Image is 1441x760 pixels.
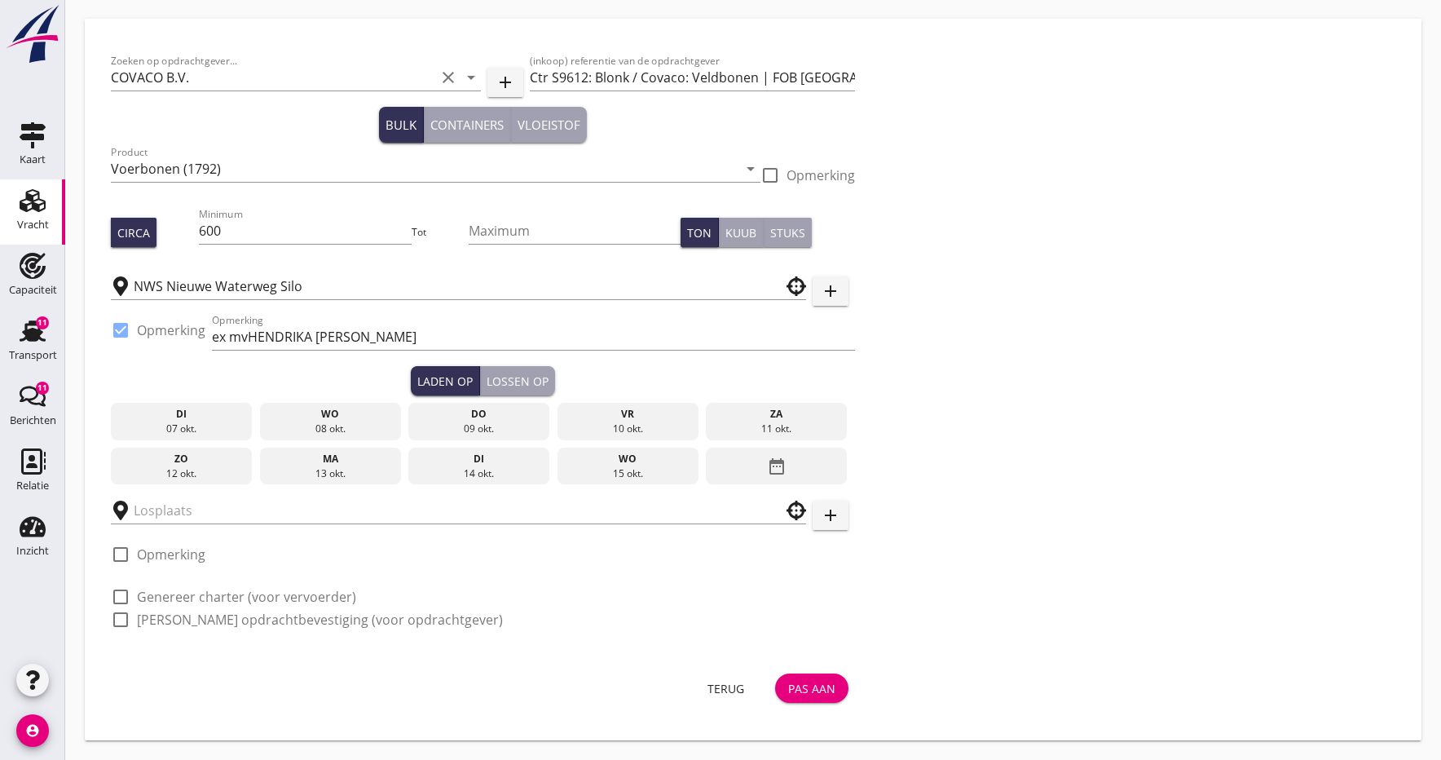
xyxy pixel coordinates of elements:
[770,224,805,241] div: Stuks
[36,316,49,329] div: 11
[480,366,555,395] button: Lossen op
[787,167,855,183] label: Opmerking
[137,612,503,628] label: [PERSON_NAME] opdrachtbevestiging (voor opdrachtgever)
[3,4,62,64] img: logo-small.a267ee39.svg
[16,546,49,556] div: Inzicht
[417,373,473,390] div: Laden op
[561,466,694,481] div: 15 okt.
[710,407,844,422] div: za
[111,64,435,91] input: Zoeken op opdrachtgever...
[36,382,49,395] div: 11
[16,714,49,747] i: account_circle
[117,224,150,241] div: Circa
[775,674,848,703] button: Pas aan
[17,219,49,230] div: Vracht
[379,107,424,143] button: Bulk
[263,452,397,466] div: ma
[788,680,835,697] div: Pas aan
[438,68,458,87] i: clear
[9,285,57,295] div: Capaciteit
[821,506,840,525] i: add
[496,73,515,92] i: add
[137,546,205,563] label: Opmerking
[412,466,546,481] div: 14 okt.
[115,407,249,422] div: di
[212,324,855,350] input: Opmerking
[690,674,762,703] button: Terug
[10,415,56,426] div: Berichten
[412,225,469,240] div: Tot
[430,116,504,135] div: Containers
[412,407,546,422] div: do
[263,466,397,481] div: 13 okt.
[821,281,840,301] i: add
[20,154,46,165] div: Kaart
[725,224,756,241] div: Kuub
[710,422,844,436] div: 11 okt.
[561,452,694,466] div: wo
[469,218,681,244] input: Maximum
[412,452,546,466] div: di
[703,680,749,697] div: Terug
[263,422,397,436] div: 08 okt.
[386,116,416,135] div: Bulk
[134,273,760,299] input: Laadplaats
[263,407,397,422] div: wo
[134,497,760,524] input: Losplaats
[561,407,694,422] div: vr
[424,107,511,143] button: Containers
[487,373,549,390] div: Lossen op
[199,218,411,244] input: Minimum
[767,452,787,481] i: date_range
[511,107,587,143] button: Vloeistof
[741,159,760,179] i: arrow_drop_down
[681,218,719,247] button: Ton
[115,422,249,436] div: 07 okt.
[530,64,854,91] input: (inkoop) referentie van de opdrachtgever
[411,366,480,395] button: Laden op
[9,350,57,360] div: Transport
[137,589,356,605] label: Genereer charter (voor vervoerder)
[687,224,712,241] div: Ton
[518,116,580,135] div: Vloeistof
[461,68,481,87] i: arrow_drop_down
[764,218,812,247] button: Stuks
[115,452,249,466] div: zo
[16,480,49,491] div: Relatie
[561,422,694,436] div: 10 okt.
[137,322,205,338] label: Opmerking
[719,218,764,247] button: Kuub
[412,422,546,436] div: 09 okt.
[111,156,738,182] input: Product
[111,218,156,247] button: Circa
[115,466,249,481] div: 12 okt.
